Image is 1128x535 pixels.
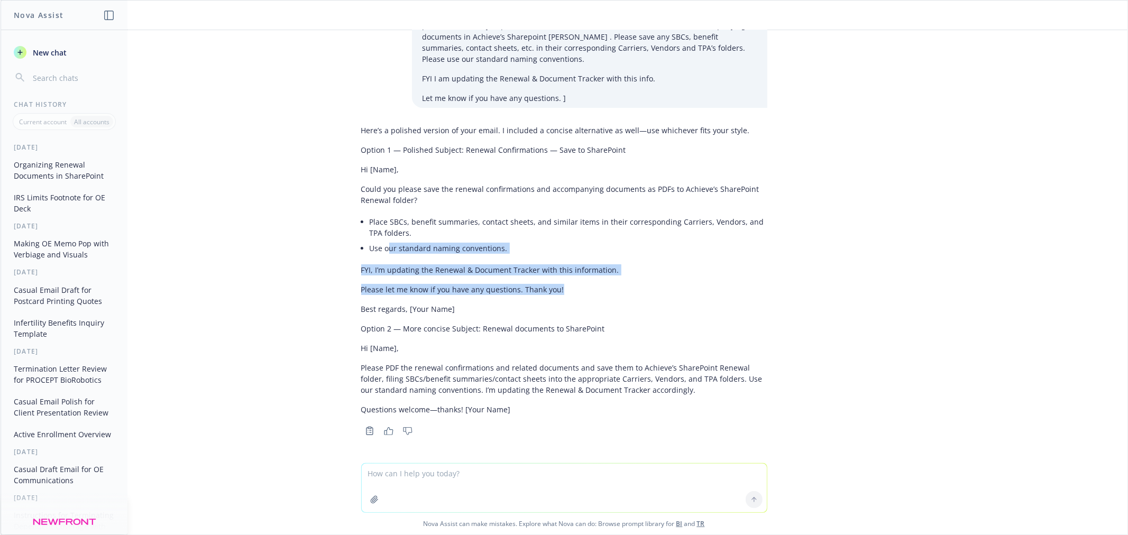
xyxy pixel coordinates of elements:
[361,343,767,354] p: Hi [Name],
[14,10,63,21] h1: Nova Assist
[423,93,757,104] p: Let me know if you have any questions. ]
[361,144,767,155] p: Option 1 — Polished Subject: Renewal Confirmations — Save to SharePoint
[1,267,127,276] div: [DATE]
[361,183,767,206] p: Could you please save the renewal confirmations and accompanying documents as PDFs to Achieve’s S...
[10,156,119,185] button: Organizing Renewal Documents in SharePoint
[361,404,767,415] p: Questions welcome—thanks! [Your Name]
[10,426,119,443] button: Active Enrollment Overview
[19,117,67,126] p: Current account
[31,47,67,58] span: New chat
[361,164,767,175] p: Hi [Name],
[1,143,127,152] div: [DATE]
[1,347,127,356] div: [DATE]
[399,423,416,438] button: Thumbs down
[361,323,767,334] p: Option 2 — More concise Subject: Renewal documents to SharePoint
[10,43,119,62] button: New chat
[10,393,119,421] button: Casual Email Polish for Client Presentation Review
[361,125,767,136] p: Here’s a polished version of your email. I included a concise alternative as well—use whichever f...
[370,214,767,241] li: Place SBCs, benefit summaries, contact sheets, and similar items in their corresponding Carriers,...
[10,281,119,310] button: Casual Email Draft for Postcard Printing Quotes
[10,189,119,217] button: IRS Limits Footnote for OE Deck
[423,73,757,84] p: FYI I am updating the Renewal & Document Tracker with this info.
[10,460,119,489] button: Casual Draft Email for OE Communications
[361,362,767,395] p: Please PDF the renewal confirmations and related documents and save them to Achieve’s SharePoint ...
[31,70,115,85] input: Search chats
[361,303,767,315] p: Best regards, [Your Name]
[74,117,109,126] p: All accounts
[1,493,127,502] div: [DATE]
[1,447,127,456] div: [DATE]
[1,222,127,230] div: [DATE]
[365,426,374,436] svg: Copy to clipboard
[423,20,757,64] p: polish email [Can you please PDF and save these renewal confirmations and accompanying documents ...
[676,519,683,528] a: BI
[697,519,705,528] a: TR
[361,264,767,275] p: FYI, I’m updating the Renewal & Document Tracker with this information.
[5,513,1123,534] span: Nova Assist can make mistakes. Explore what Nova can do: Browse prompt library for and
[1,100,127,109] div: Chat History
[370,241,767,256] li: Use our standard naming conventions.
[10,235,119,263] button: Making OE Memo Pop with Verbiage and Visuals
[361,284,767,295] p: Please let me know if you have any questions. Thank you!
[10,314,119,343] button: Infertility Benefits Inquiry Template
[10,360,119,389] button: Termination Letter Review for PROCEPT BioRobotics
